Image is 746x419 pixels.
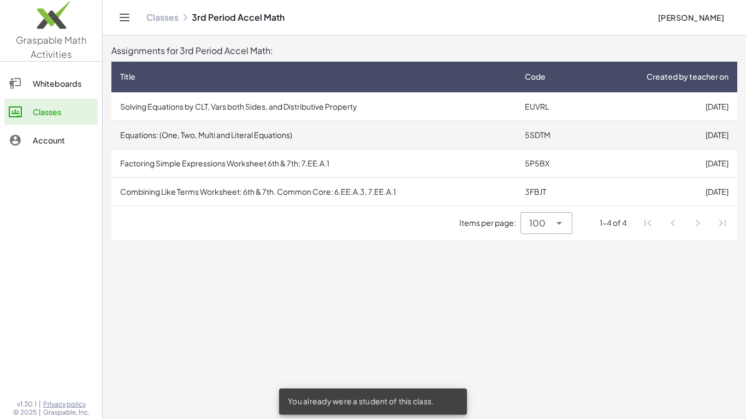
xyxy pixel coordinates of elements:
a: Classes [146,12,179,23]
a: Whiteboards [4,70,98,97]
td: [DATE] [584,92,737,121]
td: [DATE] [584,121,737,149]
td: [DATE] [584,149,737,177]
div: Assignments for 3rd Period Accel Math: [111,44,737,57]
nav: Pagination Navigation [636,211,735,236]
td: 5P5BX [516,149,584,177]
span: | [39,408,41,417]
span: | [39,400,41,409]
div: You already were a student of this class. [279,388,467,415]
span: Created by teacher on [647,71,729,82]
div: Account [33,134,93,147]
td: Solving Equations by CLT, Vars both Sides, and Distributive Property [111,92,516,121]
td: EUVRL [516,92,584,121]
span: [PERSON_NAME] [658,13,724,22]
span: Title [120,71,135,82]
a: Privacy policy [43,400,90,409]
td: Combining Like Terms Worksheet: 6th & 7th. Common Core: 6.EE.A.3, 7.EE.A.1 [111,177,516,206]
span: Graspable, Inc. [43,408,90,417]
button: [PERSON_NAME] [649,8,733,27]
span: © 2025 [13,408,37,417]
div: 1-4 of 4 [600,217,627,229]
div: Classes [33,105,93,118]
span: 100 [529,217,546,230]
a: Classes [4,99,98,125]
span: v1.30.1 [17,400,37,409]
span: Code [525,71,546,82]
div: Whiteboards [33,77,93,90]
span: Items per page: [459,217,520,229]
span: Graspable Math Activities [16,34,87,60]
td: 3FBJT [516,177,584,206]
a: Account [4,127,98,153]
td: 5SDTM [516,121,584,149]
td: Factoring Simple Expressions Worksheet 6th & 7th; 7.EE.A.1 [111,149,516,177]
td: Equations: (One, Two, Multi and Literal Equations) [111,121,516,149]
button: Toggle navigation [116,9,133,26]
td: [DATE] [584,177,737,206]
